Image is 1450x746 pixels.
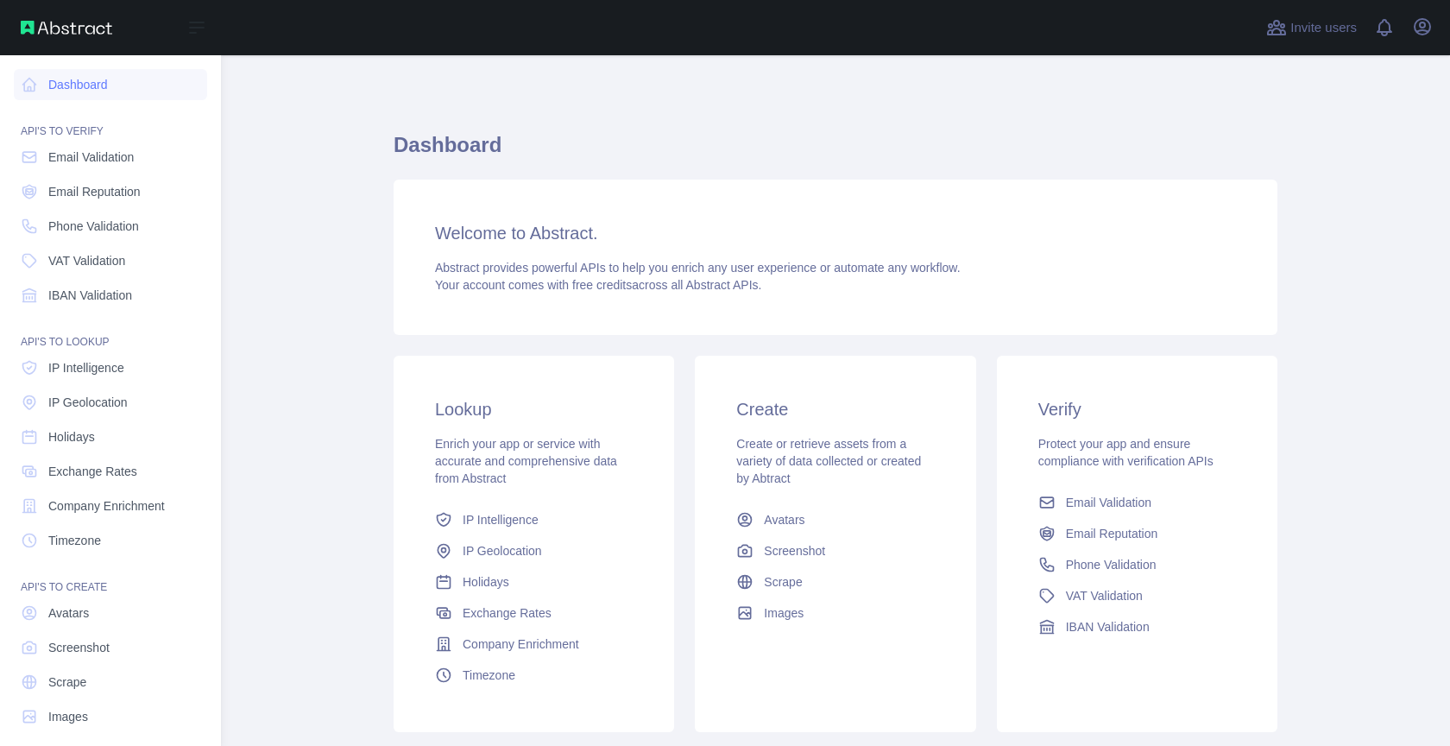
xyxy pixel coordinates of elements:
[14,245,207,276] a: VAT Validation
[1031,611,1243,642] a: IBAN Validation
[14,142,207,173] a: Email Validation
[1066,494,1151,511] span: Email Validation
[14,211,207,242] a: Phone Validation
[48,428,95,446] span: Holidays
[1031,549,1243,580] a: Phone Validation
[1066,618,1150,635] span: IBAN Validation
[428,660,640,691] a: Timezone
[463,573,509,591] span: Holidays
[48,218,139,235] span: Phone Validation
[764,573,802,591] span: Scrape
[14,104,207,138] div: API'S TO VERIFY
[14,490,207,522] a: Company Enrichment
[14,597,207,629] a: Avatars
[21,21,112,35] img: Abstract API
[428,629,640,660] a: Company Enrichment
[14,387,207,418] a: IP Geolocation
[736,437,921,485] span: Create or retrieve assets from a variety of data collected or created by Abtract
[428,566,640,597] a: Holidays
[764,511,804,528] span: Avatars
[48,463,137,480] span: Exchange Rates
[14,421,207,452] a: Holidays
[48,708,88,725] span: Images
[14,701,207,732] a: Images
[48,639,110,656] span: Screenshot
[48,183,141,200] span: Email Reputation
[1066,556,1157,573] span: Phone Validation
[14,352,207,383] a: IP Intelligence
[48,604,89,622] span: Avatars
[48,673,86,691] span: Scrape
[14,559,207,594] div: API'S TO CREATE
[764,604,804,622] span: Images
[463,511,539,528] span: IP Intelligence
[14,69,207,100] a: Dashboard
[1038,397,1236,421] h3: Verify
[1263,14,1360,41] button: Invite users
[48,149,134,166] span: Email Validation
[1031,487,1243,518] a: Email Validation
[435,437,617,485] span: Enrich your app or service with accurate and comprehensive data from Abstract
[764,542,825,559] span: Screenshot
[435,397,633,421] h3: Lookup
[1066,525,1158,542] span: Email Reputation
[729,504,941,535] a: Avatars
[48,252,125,269] span: VAT Validation
[435,261,961,275] span: Abstract provides powerful APIs to help you enrich any user experience or automate any workflow.
[736,397,934,421] h3: Create
[48,497,165,515] span: Company Enrichment
[14,456,207,487] a: Exchange Rates
[48,287,132,304] span: IBAN Validation
[435,221,1236,245] h3: Welcome to Abstract.
[48,394,128,411] span: IP Geolocation
[14,176,207,207] a: Email Reputation
[14,314,207,349] div: API'S TO LOOKUP
[572,278,632,292] span: free credits
[428,504,640,535] a: IP Intelligence
[1038,437,1214,468] span: Protect your app and ensure compliance with verification APIs
[729,566,941,597] a: Scrape
[14,525,207,556] a: Timezone
[394,131,1277,173] h1: Dashboard
[729,535,941,566] a: Screenshot
[1031,518,1243,549] a: Email Reputation
[1066,587,1143,604] span: VAT Validation
[463,604,552,622] span: Exchange Rates
[428,597,640,629] a: Exchange Rates
[48,359,124,376] span: IP Intelligence
[14,632,207,663] a: Screenshot
[729,597,941,629] a: Images
[14,280,207,311] a: IBAN Validation
[428,535,640,566] a: IP Geolocation
[14,667,207,698] a: Scrape
[463,542,542,559] span: IP Geolocation
[463,635,579,653] span: Company Enrichment
[1031,580,1243,611] a: VAT Validation
[463,667,515,684] span: Timezone
[435,278,761,292] span: Your account comes with across all Abstract APIs.
[1290,18,1357,38] span: Invite users
[48,532,101,549] span: Timezone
